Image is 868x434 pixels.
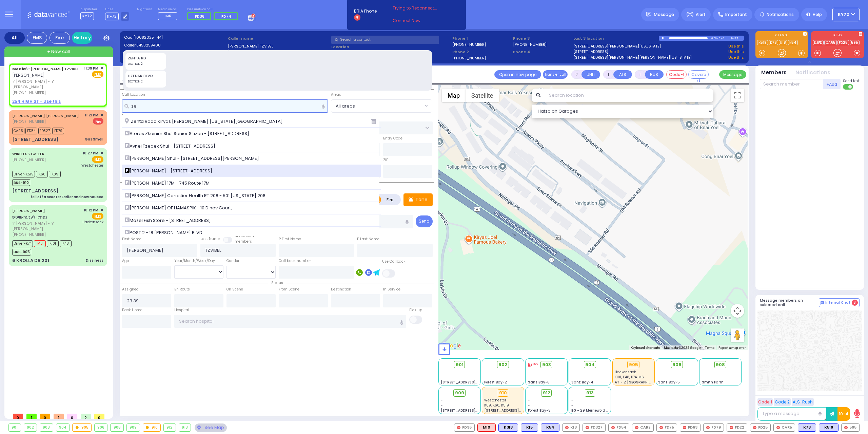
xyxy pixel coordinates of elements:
span: [PHONE_NUMBER] [12,232,46,237]
span: [10082025_44] [133,35,163,40]
span: - [528,403,530,408]
button: BUS [645,70,664,79]
div: FD79 [703,423,724,432]
div: [STREET_ADDRESS] [12,136,59,143]
span: FD54 [25,128,37,134]
span: Notifications [767,12,794,18]
label: Night unit [137,7,152,12]
span: [PERSON_NAME] Shul - [STREET_ADDRESS][PERSON_NAME] [125,155,261,162]
label: Call back number [279,258,311,264]
span: 912 [543,390,550,396]
span: - [528,370,530,375]
div: 595 [841,423,860,432]
div: 906 [95,424,107,431]
span: ר' [PERSON_NAME] - ר' [PERSON_NAME] [12,79,82,90]
button: 10-4 [837,407,850,421]
a: [STREET_ADDRESS] [573,49,608,55]
span: K-72 [105,13,119,20]
button: Internal Chat 3 [819,298,860,307]
span: Important [725,12,747,18]
span: [PERSON_NAME] - [STREET_ADDRESS] [125,168,215,174]
div: BLS [798,423,816,432]
span: Avnei Tzedek Shul - [STREET_ADDRESS] [125,143,218,150]
label: Turn off text [843,83,854,90]
span: - [441,375,443,380]
a: K78 [769,40,778,45]
span: BG - 29 Merriewold S. [571,408,609,413]
div: K318 [498,423,518,432]
label: Back Home [122,307,142,313]
span: All areas [336,103,355,110]
label: Gender [226,258,239,264]
span: POST 2 - 18 [PERSON_NAME] BLVD [125,229,205,236]
button: Drag Pegman onto the map to open Street View [731,328,744,342]
label: Dispatcher [80,7,97,12]
img: Google [440,341,462,350]
div: 25% [528,362,538,367]
span: Ateres Zkeinim Shul Senior Sitizen - [STREET_ADDRESS] [125,130,252,137]
span: KY72 [80,12,94,20]
button: Map camera controls [731,304,744,318]
span: 1 [54,414,64,419]
div: 910 [143,424,161,431]
span: Sanz Bay-6 [528,380,550,385]
div: 6 KROLLA DR 201 [12,257,49,264]
label: [PHONE_NUMBER] [452,55,486,60]
a: CAR5 [824,40,837,45]
span: Sanz Bay-4 [571,380,593,385]
div: Year/Month/Week/Day [174,258,223,264]
div: K-72 [731,36,744,41]
span: Phone 3 [513,36,571,41]
span: ✕ [100,150,103,156]
div: K519 [819,423,839,432]
label: Fire [381,195,400,204]
button: Covered [688,70,709,79]
span: [STREET_ADDRESS][PERSON_NAME] [441,380,505,385]
span: FD327 [38,128,51,134]
div: 901 [9,424,21,431]
span: [PERSON_NAME] OF HAMASPIK - 10 Dinev Court, [125,205,234,211]
span: Alert [696,12,706,18]
span: BRIA Phone [354,8,377,14]
span: 0 [94,414,104,419]
button: Notifications [795,69,830,77]
span: - [702,370,704,375]
span: Westchester [81,163,103,168]
div: SECTION 2 [128,62,164,67]
label: From Scene [279,287,299,292]
a: [STREET_ADDRESS][PERSON_NAME][PERSON_NAME][US_STATE] [573,55,692,60]
i: Delete fron history [371,119,376,124]
img: red-radio-icon.svg [659,426,663,429]
span: - [484,375,486,380]
button: Code 1 [757,398,773,406]
button: Message [719,70,746,79]
span: Phone 1 [452,36,511,41]
div: LIZENSK BLVD [128,73,164,79]
button: Show street map [442,89,466,102]
span: Help [813,12,822,18]
span: Mazel Fish Store - [STREET_ADDRESS] [125,217,213,224]
label: [PHONE_NUMBER] [452,42,486,47]
span: 902 [498,361,507,368]
img: red-radio-icon.svg [586,426,589,429]
span: ✕ [100,65,103,71]
a: KJFD [813,40,824,45]
span: FD36 [195,14,204,19]
button: Members [761,69,787,77]
span: [PERSON_NAME] 17M - 745 Route 17M [125,180,212,187]
button: Toggle fullscreen view [731,89,744,102]
span: K60 [36,171,48,177]
div: K18 [562,423,580,432]
span: Trying to Reconnect... [393,5,446,11]
span: Sanz Bay-5 [658,380,680,385]
span: 908 [716,361,725,368]
a: [STREET_ADDRESS][PERSON_NAME][US_STATE] [573,43,661,49]
span: BUS-905 [12,249,31,256]
button: Send [416,215,433,227]
span: Westchester [484,398,506,403]
label: Pick up [409,307,422,313]
span: 10:12 PM [84,208,98,213]
div: Fire [50,32,70,44]
span: 2 [81,414,91,419]
span: - [441,403,443,408]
